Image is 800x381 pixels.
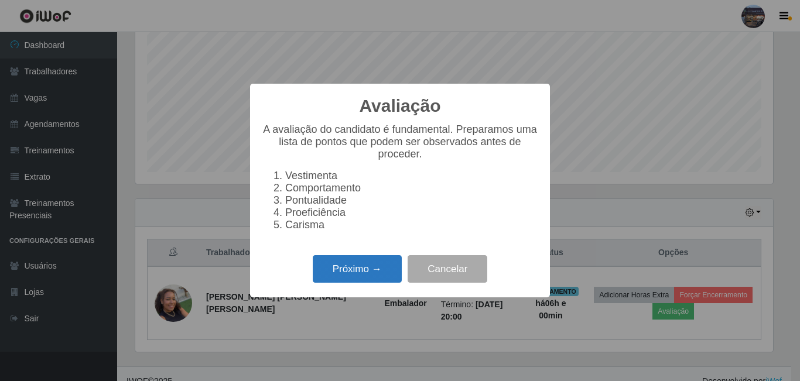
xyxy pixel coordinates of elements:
[408,255,487,283] button: Cancelar
[285,207,538,219] li: Proeficiência
[285,194,538,207] li: Pontualidade
[262,123,538,160] p: A avaliação do candidato é fundamental. Preparamos uma lista de pontos que podem ser observados a...
[313,255,402,283] button: Próximo →
[285,219,538,231] li: Carisma
[285,170,538,182] li: Vestimenta
[360,95,441,116] h2: Avaliação
[285,182,538,194] li: Comportamento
